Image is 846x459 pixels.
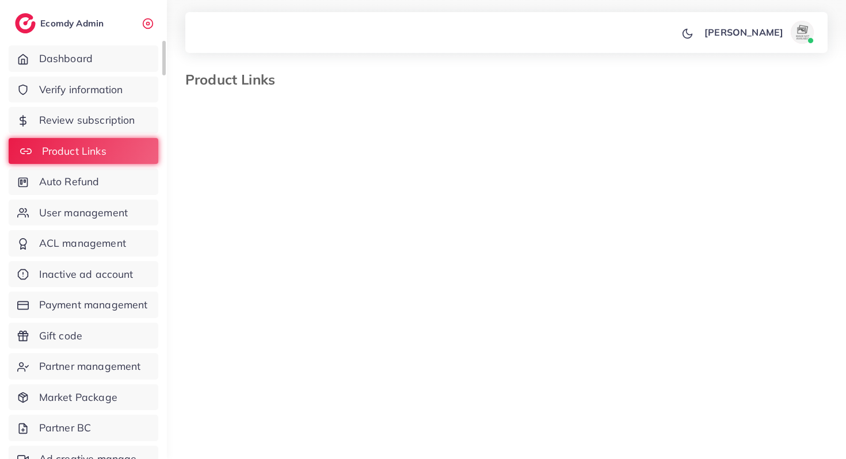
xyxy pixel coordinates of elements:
[15,13,106,33] a: logoEcomdy Admin
[39,297,148,312] span: Payment management
[39,420,92,435] span: Partner BC
[9,292,158,318] a: Payment management
[9,230,158,257] a: ACL management
[9,415,158,441] a: Partner BC
[9,138,158,165] a: Product Links
[39,205,128,220] span: User management
[39,359,141,374] span: Partner management
[15,13,36,33] img: logo
[39,267,134,282] span: Inactive ad account
[9,384,158,411] a: Market Package
[185,71,284,88] h3: Product Links
[39,113,135,128] span: Review subscription
[39,328,82,343] span: Gift code
[39,82,123,97] span: Verify information
[39,174,100,189] span: Auto Refund
[9,353,158,380] a: Partner management
[9,323,158,349] a: Gift code
[9,45,158,72] a: Dashboard
[9,76,158,103] a: Verify information
[9,107,158,133] a: Review subscription
[39,51,93,66] span: Dashboard
[9,200,158,226] a: User management
[39,390,117,405] span: Market Package
[791,21,814,44] img: avatar
[39,236,126,251] span: ACL management
[698,21,818,44] a: [PERSON_NAME]avatar
[9,261,158,288] a: Inactive ad account
[40,18,106,29] h2: Ecomdy Admin
[42,144,106,159] span: Product Links
[9,169,158,195] a: Auto Refund
[704,25,783,39] p: [PERSON_NAME]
